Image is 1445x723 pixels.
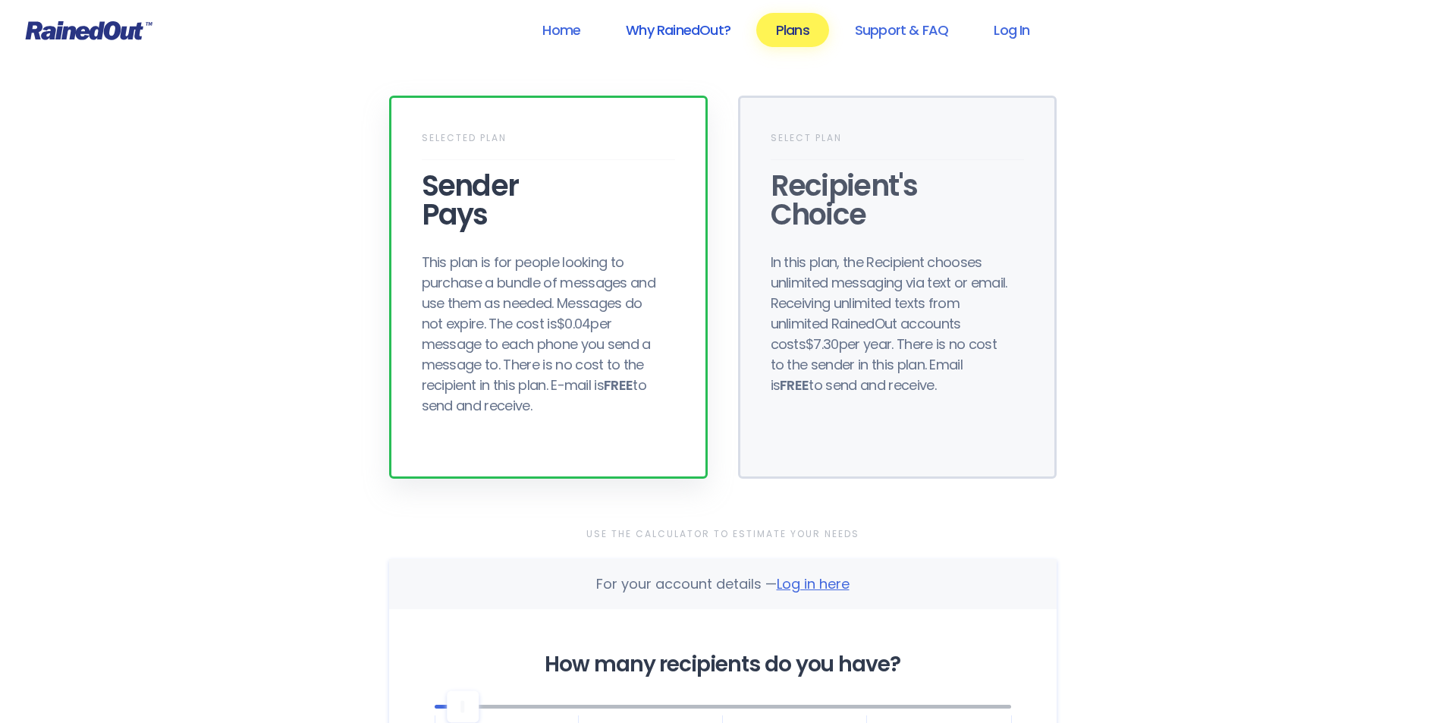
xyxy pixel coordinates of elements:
div: In this plan, the Recipient chooses unlimited messaging via text or email. Receiving unlimited te... [771,252,1013,395]
a: Why RainedOut? [606,13,750,47]
div: This plan is for people looking to purchase a bundle of messages and use them as needed. Messages... [422,252,664,416]
div: Sender Pays [422,171,675,229]
b: FREE [604,376,633,395]
a: Support & FAQ [835,13,968,47]
div: Selected PlanSenderPaysThis plan is for people looking to purchase a bundle of messages and use t... [389,96,708,479]
a: Home [523,13,600,47]
div: Selected Plan [422,128,675,160]
div: Select PlanRecipient'sChoiceIn this plan, the Recipient chooses unlimited messaging via text or e... [738,96,1057,479]
a: Plans [756,13,829,47]
div: Select Plan [771,128,1024,160]
div: Recipient's Choice [771,171,1024,229]
span: Log in here [777,574,850,593]
div: Use the Calculator to Estimate Your Needs [389,524,1057,544]
div: How many recipients do you have? [435,655,1011,674]
a: Log In [974,13,1049,47]
div: For your account details — [596,574,850,594]
b: FREE [780,376,809,395]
